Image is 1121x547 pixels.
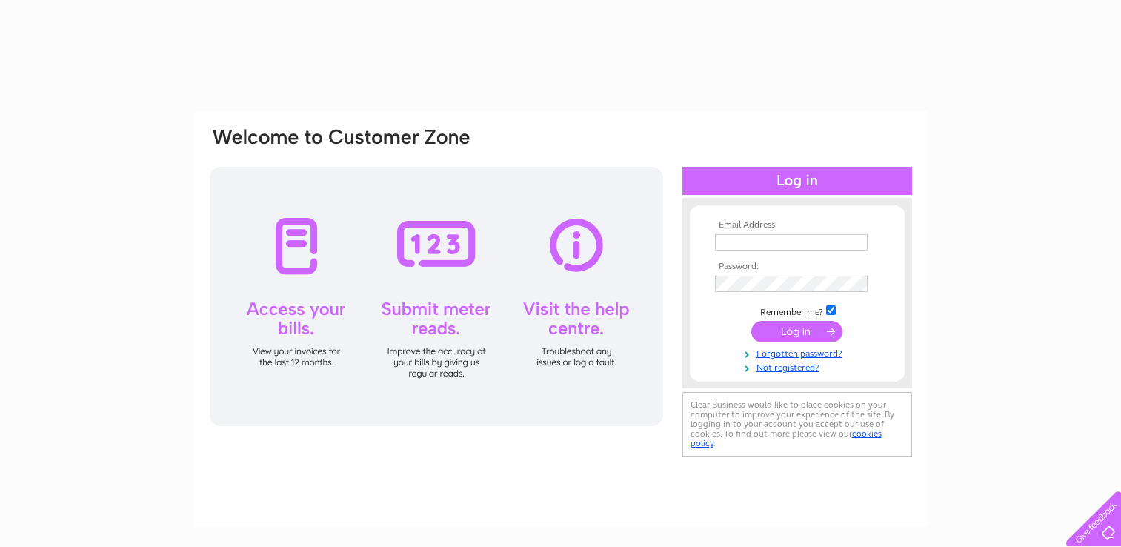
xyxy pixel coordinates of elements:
div: Clear Business would like to place cookies on your computer to improve your experience of the sit... [682,392,912,457]
th: Email Address: [711,220,883,231]
td: Remember me? [711,303,883,318]
a: Not registered? [715,359,883,374]
a: cookies policy [691,428,882,448]
a: Forgotten password? [715,345,883,359]
input: Submit [751,321,842,342]
th: Password: [711,262,883,272]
